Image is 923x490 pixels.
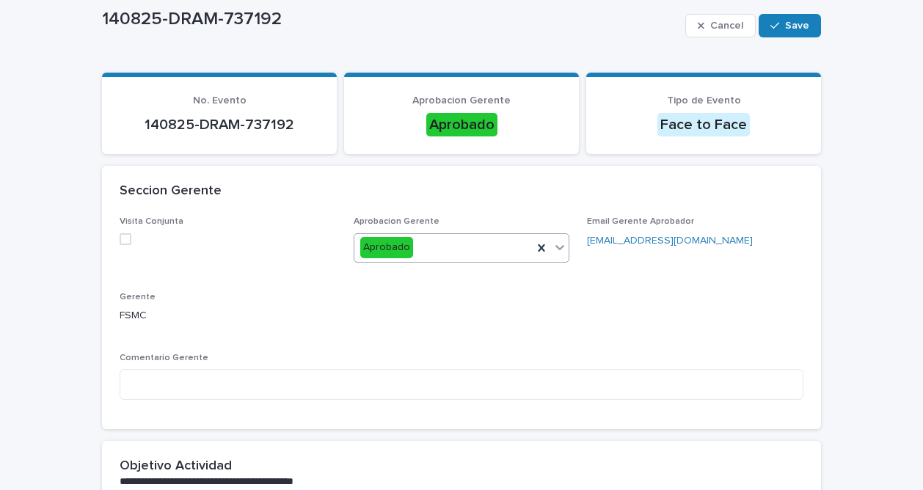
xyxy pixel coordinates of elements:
span: Tipo de Evento [667,95,741,106]
h2: Seccion Gerente [120,183,222,200]
h2: Objetivo Actividad [120,458,232,475]
span: Gerente [120,293,156,301]
span: Save [785,21,809,31]
p: 140825-DRAM-737192 [120,116,319,134]
div: Aprobado [360,237,413,258]
div: Face to Face [657,113,750,136]
span: Email Gerente Aprobador [587,217,694,226]
div: Aprobado [426,113,497,136]
span: Visita Conjunta [120,217,183,226]
button: Cancel [685,14,756,37]
p: FSMC [120,308,336,323]
span: Aprobacion Gerente [354,217,439,226]
span: Cancel [710,21,743,31]
a: [EMAIL_ADDRESS][DOMAIN_NAME] [587,235,753,246]
span: Aprobacion Gerente [412,95,511,106]
button: Save [759,14,821,37]
span: No. Evento [193,95,247,106]
span: Comentario Gerente [120,354,208,362]
p: 140825-DRAM-737192 [102,9,679,30]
